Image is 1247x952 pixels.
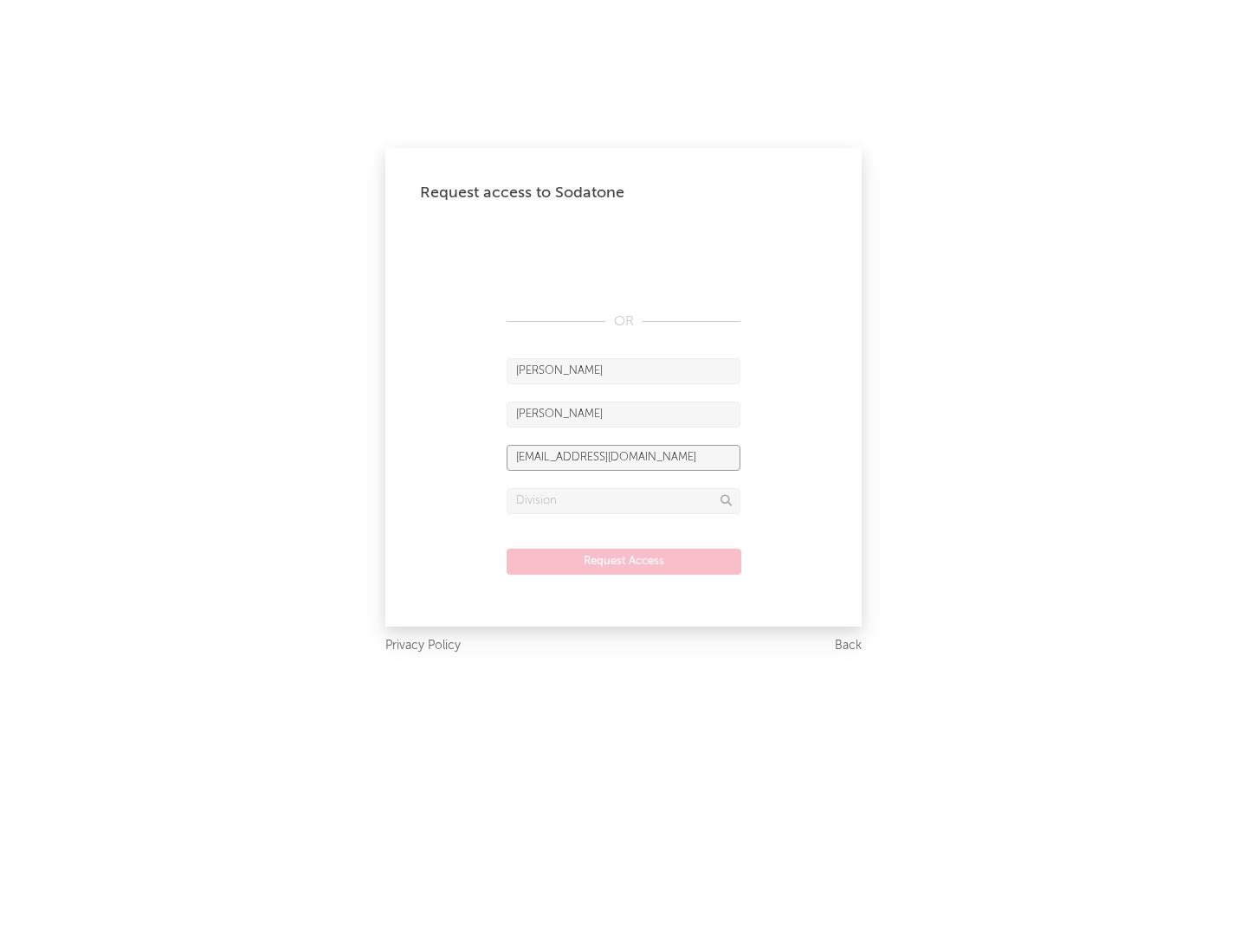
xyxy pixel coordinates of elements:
[835,635,862,657] a: Back
[507,445,740,471] input: Email
[507,549,741,575] button: Request Access
[507,312,740,332] div: OR
[507,402,740,428] input: Last Name
[507,358,740,384] input: First Name
[385,635,461,657] a: Privacy Policy
[507,488,740,514] input: Division
[420,183,827,203] div: Request access to Sodatone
